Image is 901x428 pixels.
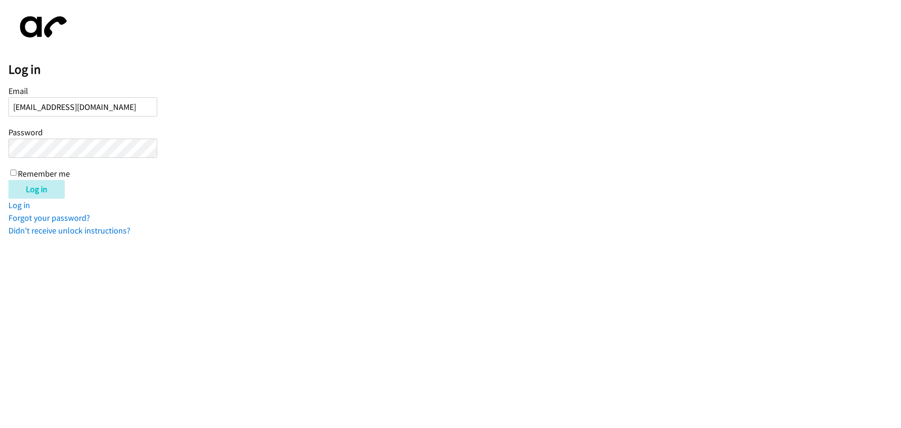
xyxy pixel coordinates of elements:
[8,180,65,199] input: Log in
[8,225,130,236] a: Didn't receive unlock instructions?
[8,212,90,223] a: Forgot your password?
[8,86,28,96] label: Email
[8,8,74,46] img: aphone-8a226864a2ddd6a5e75d1ebefc011f4aa8f32683c2d82f3fb0802fe031f96514.svg
[8,200,30,210] a: Log in
[18,168,70,179] label: Remember me
[8,62,901,78] h2: Log in
[8,127,43,138] label: Password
